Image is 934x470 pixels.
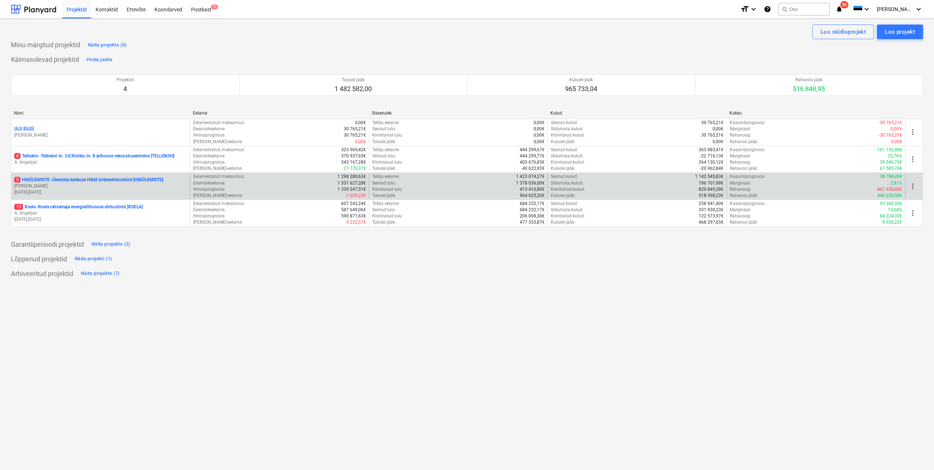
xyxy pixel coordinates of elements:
[14,189,187,195] p: [DATE] - [DATE]
[520,153,545,159] p: 444 299,77€
[701,120,724,126] p: 30 765,21€
[337,174,366,180] p: 1 298 280,63€
[372,207,396,213] p: Seotud tulu :
[699,186,724,193] p: 820 849,28€
[520,201,545,207] p: 684 232,17€
[551,139,575,145] p: Kulude jääk :
[730,174,765,180] p: Kasumiprognoos :
[520,147,545,153] p: 444 299,67€
[551,126,583,132] p: Sidumata kulud :
[14,204,23,210] span: 15
[713,126,724,132] p: 0,00€
[699,201,724,207] p: 258 941,40€
[372,147,400,153] p: Tellija eelarve :
[14,183,187,189] p: [PERSON_NAME]
[730,139,758,145] p: Rahavoo jääk :
[11,55,79,64] p: Käimasolevad projektid
[695,174,724,180] p: 1 142 545,83€
[516,180,545,186] p: 1 378 036,00€
[372,193,396,199] p: Tulude jääk :
[14,177,163,183] p: HMÜLEMISTE - Ülemiste keskuse H&M ümberehitustööd [HMÜLEMISTE]
[729,111,903,116] div: Kokku
[341,213,366,219] p: 590 871,63€
[14,126,34,132] p: ÜLD [ÜLD]
[193,147,245,153] p: Eelarvestatud maksumus :
[14,132,187,138] p: [PERSON_NAME]
[749,5,758,14] i: keyboard_arrow_down
[877,193,902,199] p: 446 226,98€
[345,219,366,225] p: -3 222,57€
[520,193,545,199] p: 964 625,20€
[908,155,917,164] span: more_vert
[890,180,902,186] p: 2,81%
[335,77,372,83] p: Tulude jääk
[193,201,245,207] p: Eelarvestatud maksumus :
[14,216,187,223] p: [DATE] - [DATE]
[372,111,545,116] div: Sissetulek
[87,56,112,64] div: Peida jaotis
[372,153,396,159] p: Seotud tulu :
[372,186,403,193] p: Kinnitatud tulu :
[11,269,73,278] p: Arhiveeritud projektid
[793,85,825,93] p: 516 848,95
[372,180,396,186] p: Seotud tulu :
[516,174,545,180] p: 1 423 074,27€
[551,213,585,219] p: Kinnitatud kulud :
[341,207,366,213] p: 587 649,06€
[372,139,396,145] p: Tulude jääk :
[880,213,902,219] p: 84 324,33€
[699,207,724,213] p: 331 930,23€
[86,39,129,51] button: Näita projekte (0)
[14,204,143,210] p: Roela - Roela rahvamaja energiatõhususe ehitustööd [ROELA]
[193,139,243,145] p: [PERSON_NAME]-eelarve :
[372,132,403,138] p: Kinnitatud tulu :
[211,4,218,10] span: 7
[193,120,245,126] p: Eelarvestatud maksumus :
[836,5,843,14] i: notifications
[116,77,134,83] p: Projektid
[520,207,545,213] p: 684 232,17€
[341,201,366,207] p: 607 243,24€
[877,6,914,12] span: [PERSON_NAME]
[908,182,917,191] span: more_vert
[730,193,758,199] p: Rahavoo jääk :
[764,5,771,14] i: Abikeskus
[345,193,366,199] p: -7 620,22€
[551,180,583,186] p: Sidumata kulud :
[337,180,366,186] p: 1 331 627,28€
[193,132,225,138] p: Hinnaprognoos :
[730,207,751,213] p: Marginaal :
[193,159,225,165] p: Hinnaprognoos :
[730,126,751,132] p: Marginaal :
[888,207,902,213] p: 13,64%
[193,180,225,186] p: Eesmärkeelarve :
[908,128,917,137] span: more_vert
[355,139,366,145] p: 0,00€
[730,213,751,219] p: Rahavoog :
[14,210,187,216] p: A. Angerjas
[876,186,902,193] p: -407 438,48€
[81,269,120,278] div: Näita projekte (7)
[341,153,366,159] p: 370 937,65€
[885,27,915,37] div: Loo projekt
[193,193,243,199] p: [PERSON_NAME]-eelarve :
[730,147,765,153] p: Kasumiprognoos :
[840,1,848,8] span: 50
[880,201,902,207] p: 93 360,55€
[193,174,245,180] p: Eelarvestatud maksumus :
[344,165,366,172] p: 27 770,37€
[699,193,724,199] p: 518 398,23€
[701,132,724,138] p: 30 765,21€
[91,240,131,249] div: Näita projekte (2)
[372,126,396,132] p: Seotud tulu :
[877,147,902,153] p: 101 132,49€
[372,120,400,126] p: Tellija eelarve :
[14,159,187,165] p: A. Angerjas
[372,174,400,180] p: Tellija eelarve :
[372,201,400,207] p: Tellija eelarve :
[14,153,20,159] span: 4
[344,132,366,138] p: 30 765,21€
[85,54,114,66] button: Peida jaotis
[341,159,366,165] p: 343 167,28€
[730,120,765,126] p: Kasumiprognoos :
